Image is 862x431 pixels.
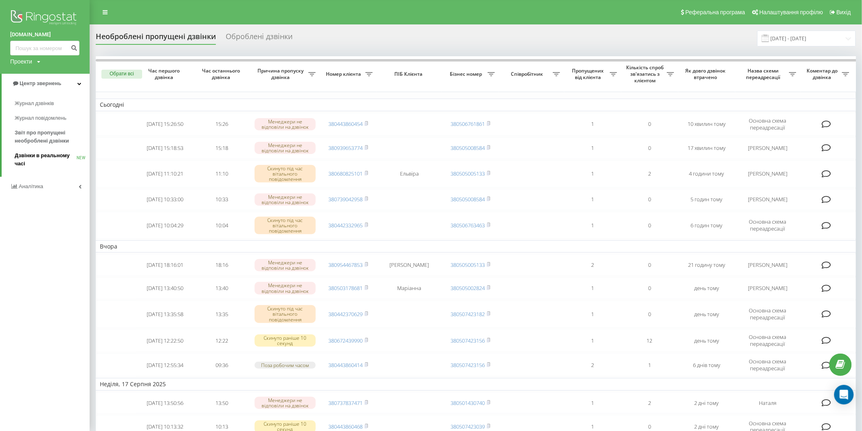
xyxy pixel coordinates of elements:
a: 380939653774 [328,144,363,152]
td: 0 [621,137,678,159]
td: 21 годину тому [678,254,735,276]
td: [DATE] 13:40:50 [136,277,194,299]
a: 380506761861 [451,120,485,128]
td: 6 годин тому [678,212,735,239]
a: 380507423039 [451,423,485,430]
a: 380507423156 [451,361,485,369]
td: [DATE] 13:50:56 [136,392,194,414]
td: 13:50 [194,392,251,414]
img: Ringostat logo [10,8,79,29]
td: [PERSON_NAME] [735,254,800,276]
span: Журнал повідомлень [15,114,66,122]
td: день тому [678,301,735,328]
a: [DOMAIN_NAME] [10,31,79,39]
div: Менеджери не відповіли на дзвінок [255,282,316,294]
a: 380443860468 [328,423,363,430]
a: 380507423182 [451,310,485,318]
td: 5 годин тому [678,189,735,211]
a: 380672439990 [328,337,363,344]
span: Кількість спроб зв'язатись з клієнтом [625,64,667,84]
div: Оброблені дзвінки [226,32,292,45]
div: Менеджери не відповіли на дзвінок [255,397,316,409]
td: 13:40 [194,277,251,299]
a: 380505008584 [451,144,485,152]
td: 0 [621,254,678,276]
span: Час першого дзвінка [143,68,187,80]
td: 0 [621,189,678,211]
div: Скинуто під час вітального повідомлення [255,165,316,183]
div: Менеджери не відповіли на дзвінок [255,142,316,154]
div: Необроблені пропущені дзвінки [96,32,216,45]
td: [DATE] 10:04:29 [136,212,194,239]
td: [PERSON_NAME] [735,161,800,187]
td: 0 [621,113,678,136]
div: Проекти [10,57,32,66]
div: Менеджери не відповіли на дзвінок [255,194,316,206]
td: 1 [564,137,621,159]
button: Обрати всі [101,70,142,79]
td: 13:35 [194,301,251,328]
a: Журнал дзвінків [15,96,90,111]
a: Звіт про пропущені необроблені дзвінки [15,125,90,148]
span: Звіт про пропущені необроблені дзвінки [15,129,86,145]
td: 09:36 [194,354,251,376]
td: 0 [621,277,678,299]
td: Основна схема переадресації [735,212,800,239]
td: 1 [564,277,621,299]
a: 380506763463 [451,222,485,229]
a: 380501430740 [451,399,485,407]
span: Дзвінки в реальному часі [15,152,77,168]
a: 380505005133 [451,261,485,268]
td: 1 [564,392,621,414]
td: Основна схема переадресації [735,301,800,328]
td: 1 [564,189,621,211]
td: 10:33 [194,189,251,211]
td: Основна схема переадресації [735,329,800,352]
td: Маріанна [377,277,442,299]
td: 15:26 [194,113,251,136]
a: 380503178681 [328,284,363,292]
span: Вихід [837,9,851,15]
span: Коментар до дзвінка [805,68,842,80]
span: Причина пропуску дзвінка [255,68,308,80]
td: 2 дні тому [678,392,735,414]
a: 380739042958 [328,196,363,203]
td: 1 [621,354,678,376]
td: 11:10 [194,161,251,187]
span: Пропущених від клієнта [568,68,610,80]
td: [DATE] 12:55:34 [136,354,194,376]
a: 380443860414 [328,361,363,369]
td: 4 години тому [678,161,735,187]
td: 1 [564,212,621,239]
a: 380443860454 [328,120,363,128]
a: 380505008584 [451,196,485,203]
td: [DATE] 11:10:21 [136,161,194,187]
span: Співробітник [503,71,553,77]
div: Скинуто раніше 10 секунд [255,334,316,347]
td: [DATE] 12:22:50 [136,329,194,352]
a: 380954467853 [328,261,363,268]
a: Центр звернень [2,74,90,93]
span: Журнал дзвінків [15,99,54,108]
td: [DATE] 15:26:50 [136,113,194,136]
td: 0 [621,301,678,328]
div: Open Intercom Messenger [834,385,854,405]
td: [PERSON_NAME] [735,277,800,299]
span: Центр звернень [20,80,61,86]
td: [DATE] 18:16:01 [136,254,194,276]
td: 15:18 [194,137,251,159]
div: Скинуто під час вітального повідомлення [255,305,316,323]
td: Ельвіра [377,161,442,187]
td: день тому [678,329,735,352]
td: Основна схема переадресації [735,113,800,136]
span: Як довго дзвінок втрачено [685,68,729,80]
td: 17 хвилин тому [678,137,735,159]
td: [PERSON_NAME] [735,189,800,211]
td: 10:04 [194,212,251,239]
a: 380505002824 [451,284,485,292]
td: 12 [621,329,678,352]
div: Менеджери не відповіли на дзвінок [255,118,316,130]
div: Поза робочим часом [255,362,316,369]
td: 1 [564,301,621,328]
span: Назва схеми переадресації [739,68,789,80]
